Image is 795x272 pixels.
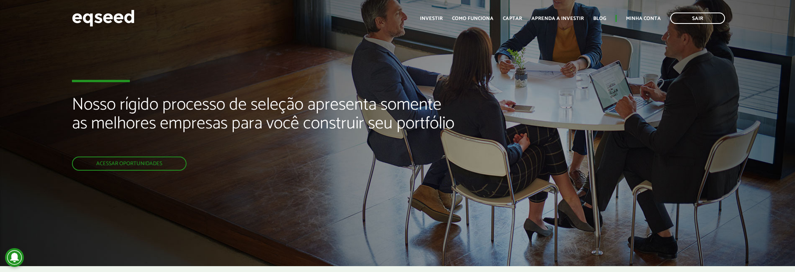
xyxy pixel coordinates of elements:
a: Investir [420,16,443,21]
a: Como funciona [452,16,494,21]
a: Minha conta [626,16,661,21]
a: Captar [503,16,522,21]
a: Blog [593,16,606,21]
a: Acessar oportunidades [72,157,187,171]
img: EqSeed [72,8,135,29]
a: Sair [670,13,725,24]
h2: Nosso rígido processo de seleção apresenta somente as melhores empresas para você construir seu p... [72,95,458,157]
a: Aprenda a investir [531,16,584,21]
